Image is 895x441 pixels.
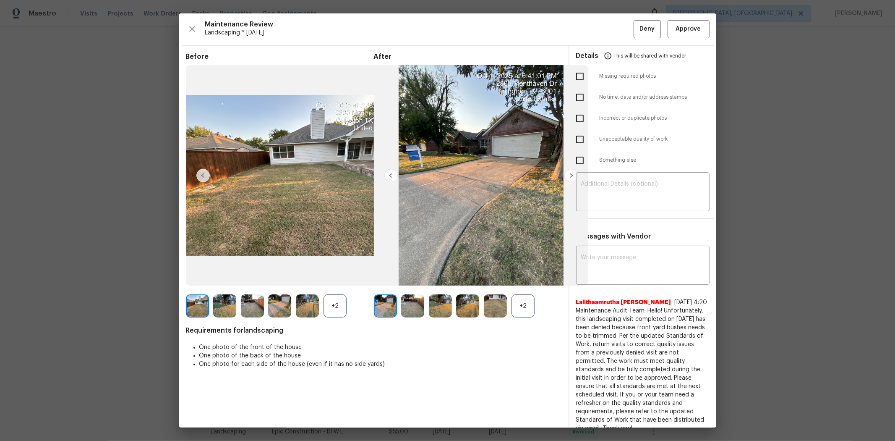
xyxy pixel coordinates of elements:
img: left-chevron-button-url [384,169,398,182]
span: Landscaping * [DATE] [205,29,634,37]
span: After [374,52,562,61]
span: Messages with Vendor [576,233,651,240]
div: Unacceptable quality of work [569,129,716,150]
li: One photo of the back of the house [199,352,562,360]
span: Deny [639,24,655,34]
button: Deny [634,20,661,38]
span: Maintenance Review [205,20,634,29]
span: Missing required photos [600,73,710,80]
span: Unacceptable quality of work [600,136,710,143]
img: right-chevron-button-url [564,169,578,182]
span: Before [186,52,374,61]
span: Approve [676,24,701,34]
span: [DATE] 4:20 [675,299,707,305]
span: Something else [600,157,710,164]
div: Incorrect or duplicate photos [569,108,716,129]
span: Lalithaamrutha [PERSON_NAME] [576,298,671,307]
div: Missing required photos [569,66,716,87]
div: No time, date and/or address stamps [569,87,716,108]
span: Incorrect or duplicate photos [600,115,710,122]
span: No time, date and/or address stamps [600,94,710,101]
div: +2 [511,294,535,318]
span: Maintenance Audit Team: Hello! Unfortunately, this landscaping visit completed on [DATE] has been... [576,307,710,433]
li: One photo of the front of the house [199,343,562,352]
div: Something else [569,150,716,171]
div: +2 [324,294,347,318]
span: Details [576,46,599,66]
button: Approve [668,20,710,38]
span: Requirements for landscaping [186,326,562,335]
img: left-chevron-button-url [196,169,210,182]
li: One photo for each side of the house (even if it has no side yards) [199,360,562,368]
span: This will be shared with vendor [614,46,686,66]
